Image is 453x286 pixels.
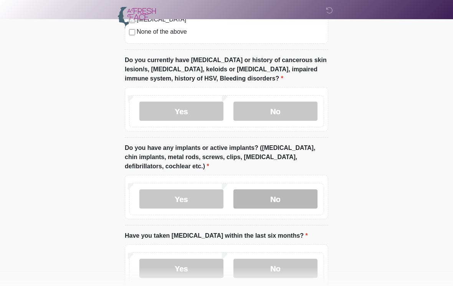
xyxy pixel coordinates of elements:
img: A Fresh Face Aesthetics Inc Logo [117,6,156,29]
label: No [233,259,317,278]
label: Do you currently have [MEDICAL_DATA] or history of cancerous skin lesion/s, [MEDICAL_DATA], keloi... [125,56,328,83]
label: Yes [139,259,223,278]
label: Yes [139,102,223,121]
label: Have you taken [MEDICAL_DATA] within the last six months? [125,231,308,240]
label: Yes [139,189,223,209]
label: No [233,189,317,209]
label: Do you have any implants or active implants? ([MEDICAL_DATA], chin implants, metal rods, screws, ... [125,143,328,171]
label: No [233,102,317,121]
